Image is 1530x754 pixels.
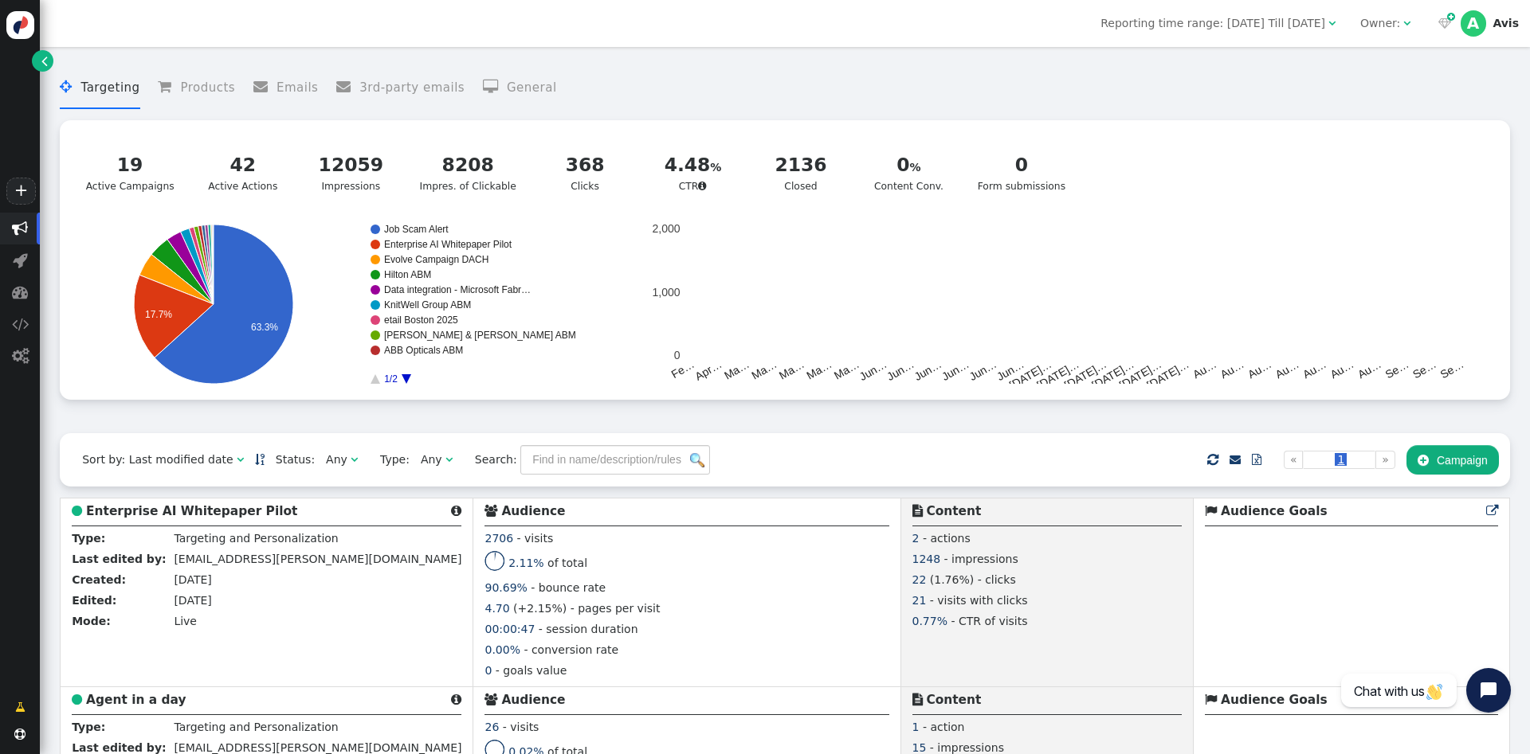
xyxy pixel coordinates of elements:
span:  [1252,454,1261,465]
div: A chart. [71,225,634,384]
span: 0.77% [912,615,947,627]
span:  [158,80,180,94]
svg: A chart. [642,225,1488,384]
div: Active Campaigns [86,151,175,194]
a: + [6,178,35,205]
span:  [336,80,359,94]
a: 2136Closed [751,142,849,204]
span: - impressions [944,553,1018,565]
div: 0 [978,151,1065,179]
text: Se… [1410,357,1438,381]
a: 8208Impres. of Clickable [410,142,526,204]
div: 4.48 [653,151,732,179]
span:  [1205,505,1217,517]
div: Any [326,451,347,468]
a:  [32,50,53,72]
span: (+2.15%) [513,602,567,615]
span:  [1230,454,1241,465]
b: Last edited by: [72,741,166,754]
span: Targeting and Personalization [174,532,338,545]
span: Live [174,615,197,627]
input: Find in name/description/rules [520,445,710,474]
span: - session duration [539,623,638,635]
text: 63.3% [251,322,278,333]
span:  [1418,454,1429,467]
text: Fe… [669,357,696,381]
b: Mode: [72,615,111,627]
span:  [698,181,707,191]
text: Se… [1438,357,1465,381]
b: Created: [72,573,126,586]
b: Agent in a day [86,693,186,707]
span:  [1438,18,1451,29]
a: 0Content Conv. [860,142,958,204]
a:  [1230,453,1241,466]
img: icon_search.png [690,453,704,467]
div: Owner: [1360,15,1400,32]
b: Audience Goals [1221,504,1328,518]
span: - conversion rate [524,643,618,656]
text: KnitWell Group ABM [384,299,471,311]
div: 19 [86,151,175,179]
span:  [445,454,453,465]
span: [DATE] [174,573,211,586]
div: Any [421,451,442,468]
span: - actions [923,532,971,545]
a: » [1375,451,1395,469]
span: 0.00% [484,643,520,656]
span:  [451,505,461,517]
span: - visits [503,721,539,733]
span:  [912,505,923,517]
a:  [1486,504,1498,518]
span:  [912,693,923,705]
div: Impressions [312,151,390,194]
span: - clicks [978,573,1016,586]
b: Type: [72,721,105,733]
span: - CTR of visits [951,615,1027,627]
span:  [12,284,28,300]
li: Emails [253,67,319,109]
span: of total [547,557,587,569]
text: Job Scam Alert [384,224,449,235]
span: 1248 [912,553,941,565]
span: Status: [265,451,315,468]
text: Au… [1355,357,1383,381]
text: ABB Opticals ABM [384,345,463,356]
text: Se… [1383,357,1410,381]
span: - pages per visit [571,602,661,615]
span:  [13,252,28,268]
span:  [1205,693,1217,705]
span:  [1403,18,1410,29]
b: Edited: [72,594,116,607]
b: Audience Goals [1221,693,1328,707]
span:  [12,316,29,332]
div: 368 [546,151,625,179]
span: [EMAIL_ADDRESS][PERSON_NAME][DOMAIN_NAME] [174,741,461,754]
b: Audience [501,504,565,518]
span:  [253,80,277,94]
span:  [483,80,507,94]
span: Sorted in descending order [255,454,265,465]
span: 0 [484,664,492,677]
button: Campaign [1406,445,1499,474]
span:  [72,505,82,517]
span:  [15,699,25,716]
b: Enterprise AI Whitepaper Pilot [86,504,297,518]
span:  [1447,10,1455,24]
text: Au… [1218,357,1246,381]
span: [EMAIL_ADDRESS][PERSON_NAME][DOMAIN_NAME] [174,553,461,565]
img: logo-icon.svg [6,11,34,39]
text: [PERSON_NAME] & [PERSON_NAME] ABM [384,330,576,341]
span:  [60,80,80,94]
div: 42 [204,151,283,179]
a: 0Form submissions [967,142,1075,204]
span:  [484,505,497,517]
div: Avis [1493,17,1519,30]
span: 22 [912,573,927,586]
div: Clicks [546,151,625,194]
span:  [1207,450,1218,470]
b: Content [926,504,981,518]
span:  [72,693,82,705]
text: Data integration - Microsoft Fabr… [384,284,531,295]
span: 1 [912,721,920,733]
